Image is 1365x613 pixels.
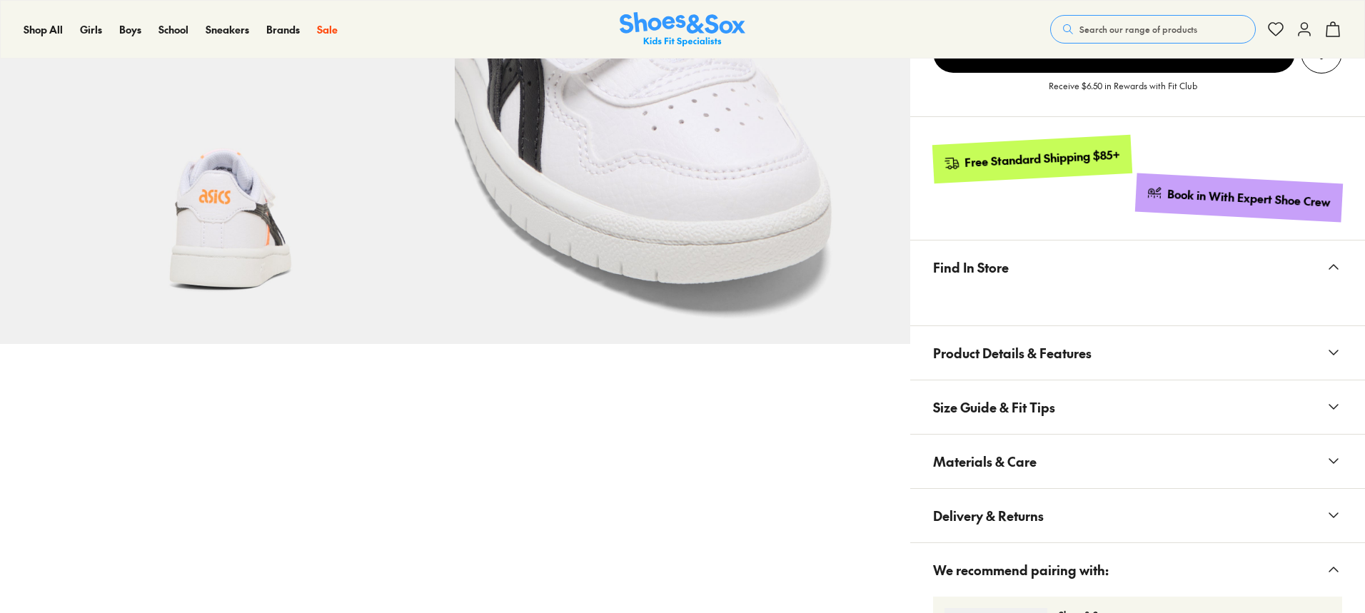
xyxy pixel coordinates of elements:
a: Book in With Expert Shoe Crew [1135,173,1343,222]
button: Search our range of products [1050,15,1256,44]
img: SNS_Logo_Responsive.svg [620,12,745,47]
p: Receive $6.50 in Rewards with Fit Club [1049,79,1197,105]
span: Girls [80,22,102,36]
a: Free Standard Shipping $85+ [932,135,1132,183]
a: Boys [119,22,141,37]
button: Materials & Care [910,435,1365,488]
a: Sale [317,22,338,37]
span: Materials & Care [933,440,1037,482]
span: Sale [317,22,338,36]
div: Free Standard Shipping $85+ [964,146,1120,170]
a: School [158,22,188,37]
button: Product Details & Features [910,326,1365,380]
span: Product Details & Features [933,332,1092,374]
span: School [158,22,188,36]
button: We recommend pairing with: [910,543,1365,597]
span: Size Guide & Fit Tips [933,386,1055,428]
span: We recommend pairing with: [933,549,1109,591]
button: Size Guide & Fit Tips [910,380,1365,434]
span: Sneakers [206,22,249,36]
button: Delivery & Returns [910,489,1365,542]
a: Sneakers [206,22,249,37]
button: Find In Store [910,240,1365,294]
span: Brands [266,22,300,36]
span: Shop All [24,22,63,36]
div: Book in With Expert Shoe Crew [1167,186,1331,211]
span: Boys [119,22,141,36]
a: Shoes & Sox [620,12,745,47]
a: Girls [80,22,102,37]
a: Brands [266,22,300,37]
span: Search our range of products [1079,23,1197,36]
iframe: Find in Store [933,294,1342,308]
span: Delivery & Returns [933,495,1044,537]
span: Find In Store [933,246,1009,288]
a: Shop All [24,22,63,37]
